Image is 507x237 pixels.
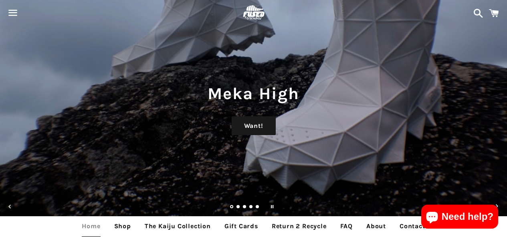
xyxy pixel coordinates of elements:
inbox-online-store-chat: Shopify online store chat [419,205,501,231]
a: Gift Cards [218,216,264,236]
a: Return 2 Recycle [266,216,333,236]
button: Next slide [488,198,506,215]
a: Load slide 5 [256,205,260,209]
a: Slide 1, current [230,205,234,209]
h1: Meka High [8,82,499,105]
a: Load slide 3 [243,205,247,209]
a: Load slide 4 [249,205,253,209]
button: Pause slideshow [263,198,281,215]
a: FAQ [334,216,359,236]
a: About [360,216,392,236]
a: Shop [108,216,137,236]
a: Load slide 2 [236,205,240,209]
a: Want! [232,116,276,135]
a: Contact [394,216,431,236]
button: Previous slide [1,198,19,215]
a: The Kaiju Collection [139,216,217,236]
a: Home [76,216,106,236]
